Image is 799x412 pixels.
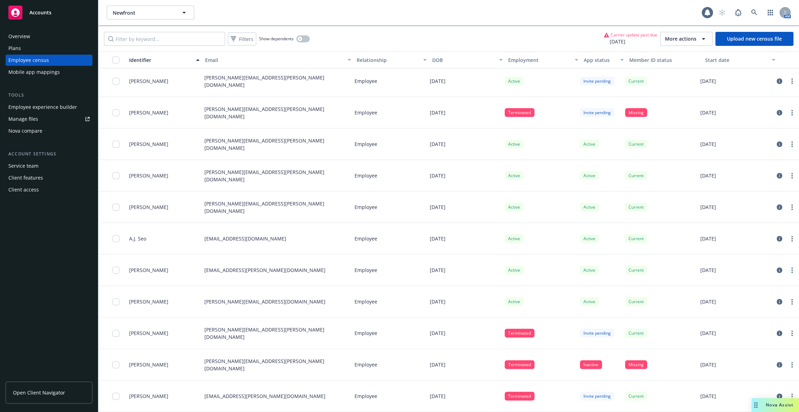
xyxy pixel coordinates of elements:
div: Current [625,392,647,400]
p: [EMAIL_ADDRESS][PERSON_NAME][DOMAIN_NAME] [204,392,325,400]
p: [DATE] [430,140,446,148]
div: Invite pending [580,329,614,337]
span: Show dependents [259,36,294,42]
div: Current [625,266,647,274]
p: [PERSON_NAME][EMAIL_ADDRESS][PERSON_NAME][DOMAIN_NAME] [204,168,349,183]
div: Active [580,297,599,306]
a: Employee census [6,55,92,66]
button: Relationship [354,51,430,68]
a: Nova compare [6,125,92,137]
p: [DATE] [700,298,716,305]
a: more [788,172,796,180]
div: Service team [8,160,38,172]
div: Invite pending [580,392,614,400]
p: [PERSON_NAME][EMAIL_ADDRESS][PERSON_NAME][DOMAIN_NAME] [204,357,349,372]
p: [DATE] [430,392,446,400]
span: [PERSON_NAME] [129,329,168,337]
div: Current [625,329,647,337]
p: [DATE] [430,172,446,179]
div: Employee experience builder [8,102,77,113]
span: [PERSON_NAME] [129,392,168,400]
p: [PERSON_NAME][EMAIL_ADDRESS][PERSON_NAME][DOMAIN_NAME] [204,326,349,341]
span: [PERSON_NAME] [129,172,168,179]
div: Missing [625,360,647,369]
div: Current [625,171,647,180]
a: more [788,392,796,400]
p: Employee [355,329,377,337]
p: Employee [355,140,377,148]
p: [DATE] [700,235,716,242]
a: Plans [6,43,92,54]
input: Toggle Row Selected [112,78,119,85]
div: Manage files [8,113,38,125]
p: [DATE] [700,77,716,85]
p: [DATE] [700,203,716,211]
div: Member ID status [629,56,700,64]
p: [PERSON_NAME][EMAIL_ADDRESS][DOMAIN_NAME] [204,298,325,305]
span: [PERSON_NAME] [129,266,168,274]
div: Active [580,234,599,243]
a: more [788,329,796,337]
button: Identifier [126,51,202,68]
div: Client access [8,184,39,195]
div: Active [580,266,599,274]
p: [PERSON_NAME][EMAIL_ADDRESS][PERSON_NAME][DOMAIN_NAME] [204,137,349,152]
span: Filters [229,34,255,44]
div: Email [205,56,343,64]
p: [PERSON_NAME][EMAIL_ADDRESS][PERSON_NAME][DOMAIN_NAME] [204,74,349,89]
a: Overview [6,31,92,42]
a: circleInformation [775,203,784,211]
input: Select all [112,56,119,63]
div: Nova compare [8,125,42,137]
p: Employee [355,266,377,274]
span: [PERSON_NAME] [129,77,168,85]
div: Current [625,140,647,148]
div: Missing [625,108,647,117]
a: more [788,361,796,369]
p: [DATE] [700,266,716,274]
span: Nova Assist [766,402,793,408]
a: circleInformation [775,266,784,274]
div: Current [625,234,647,243]
div: Employee census [8,55,49,66]
a: circleInformation [775,235,784,243]
a: Employee experience builder [6,102,92,113]
div: Active [580,171,599,180]
button: Email [202,51,354,68]
p: Employee [355,203,377,211]
a: Accounts [6,3,92,22]
div: Client features [8,172,43,183]
span: Carrier update past due [611,32,657,38]
p: [PERSON_NAME][EMAIL_ADDRESS][PERSON_NAME][DOMAIN_NAME] [204,105,349,120]
p: [PERSON_NAME][EMAIL_ADDRESS][PERSON_NAME][DOMAIN_NAME] [204,200,349,215]
p: [DATE] [430,329,446,337]
p: [DATE] [430,266,446,274]
button: Employment [505,51,581,68]
a: more [788,235,796,243]
div: Active [580,203,599,211]
a: Manage files [6,113,92,125]
div: Current [625,297,647,306]
input: Toggle Row Selected [112,298,119,305]
span: [PERSON_NAME] [129,140,168,148]
p: [DATE] [700,140,716,148]
span: [PERSON_NAME] [129,203,168,211]
input: Toggle Row Selected [112,267,119,274]
div: Start date [705,56,768,64]
div: Identifier [129,56,192,64]
div: Plans [8,43,21,54]
input: Toggle Row Selected [112,141,119,148]
div: Active [505,140,524,148]
div: Employment [508,56,571,64]
div: Active [505,77,524,85]
div: Terminated [505,360,534,369]
span: [DATE] [604,38,657,45]
input: Toggle Row Selected [112,330,119,337]
span: Filters [239,35,253,43]
input: Toggle Row Selected [112,172,119,179]
p: Employee [355,235,377,242]
p: Employee [355,109,377,116]
a: Switch app [763,6,777,20]
a: Service team [6,160,92,172]
span: [PERSON_NAME] [129,109,168,116]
